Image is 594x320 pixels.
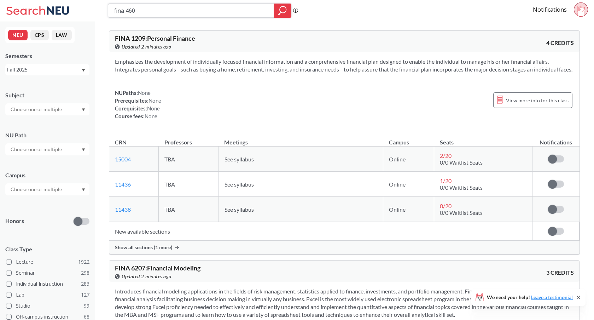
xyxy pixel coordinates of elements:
[5,103,89,115] div: Dropdown arrow
[434,131,532,147] th: Seats
[440,152,452,159] span: 2 / 20
[383,147,434,172] td: Online
[219,131,383,147] th: Meetings
[115,206,131,213] a: 11438
[82,188,85,191] svg: Dropdown arrow
[115,156,131,162] a: 15004
[7,66,81,74] div: Fall 2025
[6,279,89,288] label: Individual Instruction
[159,131,219,147] th: Professors
[533,6,567,13] a: Notifications
[115,181,131,188] a: 11436
[5,143,89,155] div: Dropdown arrow
[8,30,28,40] button: NEU
[440,202,452,209] span: 0 / 20
[383,131,434,147] th: Campus
[487,295,573,300] span: We need your help!
[115,244,172,251] span: Show all sections (1 more)
[81,291,89,299] span: 127
[147,105,160,112] span: None
[225,206,254,213] span: See syllabus
[109,222,532,241] td: New available sections
[6,301,89,310] label: Studio
[5,91,89,99] div: Subject
[532,131,580,147] th: Notifications
[7,145,66,154] input: Choose one or multiple
[159,147,219,172] td: TBA
[113,5,269,17] input: Class, professor, course number, "phrase"
[122,43,171,51] span: Updated 2 minutes ago
[440,159,483,166] span: 0/0 Waitlist Seats
[546,39,574,47] span: 4 CREDITS
[81,269,89,277] span: 298
[5,52,89,60] div: Semesters
[278,6,287,16] svg: magnifying glass
[82,148,85,151] svg: Dropdown arrow
[506,96,569,105] span: View more info for this class
[7,185,66,194] input: Choose one or multiple
[6,268,89,278] label: Seminar
[5,245,89,253] span: Class Type
[81,280,89,288] span: 283
[7,105,66,114] input: Choose one or multiple
[115,264,200,272] span: FINA 6207 : Financial Modeling
[225,156,254,162] span: See syllabus
[5,64,89,75] div: Fall 2025Dropdown arrow
[531,294,573,300] a: Leave a testimonial
[5,183,89,195] div: Dropdown arrow
[138,90,151,96] span: None
[6,290,89,299] label: Lab
[383,172,434,197] td: Online
[159,197,219,222] td: TBA
[115,138,127,146] div: CRN
[383,197,434,222] td: Online
[440,177,452,184] span: 1 / 20
[109,241,580,254] div: Show all sections (1 more)
[115,34,195,42] span: FINA 1209 : Personal Finance
[115,58,574,73] section: Emphasizes the development of individually focused financial information and a comprehensive fina...
[52,30,72,40] button: LAW
[82,108,85,111] svg: Dropdown arrow
[84,302,89,310] span: 99
[148,97,161,104] span: None
[115,287,574,319] section: Introduces financial modeling applications in the fields of risk management, statistics applied t...
[5,131,89,139] div: NU Path
[82,69,85,72] svg: Dropdown arrow
[5,217,24,225] p: Honors
[115,89,161,120] div: NUPaths: Prerequisites: Corequisites: Course fees:
[159,172,219,197] td: TBA
[6,257,89,267] label: Lecture
[440,184,483,191] span: 0/0 Waitlist Seats
[5,171,89,179] div: Campus
[78,258,89,266] span: 1922
[122,273,171,280] span: Updated 2 minutes ago
[145,113,157,119] span: None
[225,181,254,188] span: See syllabus
[30,30,49,40] button: CPS
[274,4,291,18] div: magnifying glass
[546,269,574,276] span: 3 CREDITS
[440,209,483,216] span: 0/0 Waitlist Seats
